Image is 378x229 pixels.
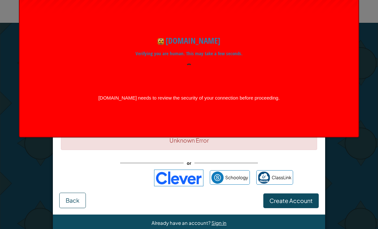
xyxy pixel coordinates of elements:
img: clever-logo-blue.png [154,170,203,186]
span: Back [66,197,79,204]
img: schoology.png [211,172,224,184]
button: Create Account [263,193,319,208]
span: Already have an account? [152,220,211,226]
div: Unknown Error [61,130,317,150]
img: Icon for codecombat.com [158,38,164,45]
a: Sign in [211,220,226,226]
div: Google 계정으로 로그인. 새 탭에서 열림 [85,171,148,185]
span: ClassLink [272,173,292,182]
span: or [184,158,194,168]
p: Verifying you are human. This may take a few seconds. [98,50,280,57]
h1: [DOMAIN_NAME] [98,35,280,47]
img: classlink-logo-small.png [258,172,270,184]
iframe: Google 계정으로 로그인 버튼 [82,171,151,185]
div: [DOMAIN_NAME] needs to review the security of your connection before proceeding. [98,94,280,102]
button: Back [59,193,86,208]
span: Schoology [225,173,248,182]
